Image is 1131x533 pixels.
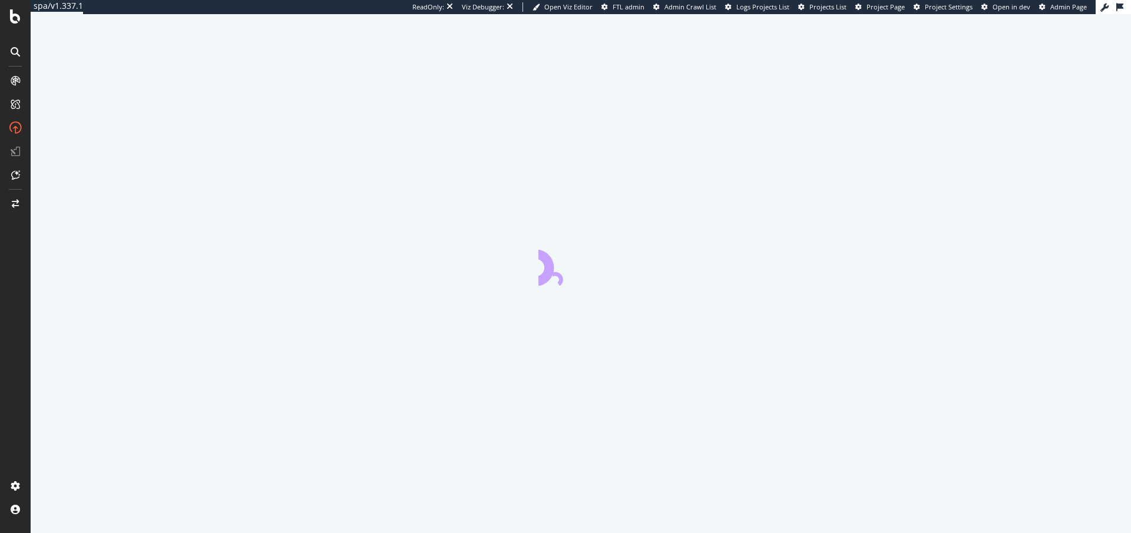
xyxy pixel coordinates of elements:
[725,2,789,12] a: Logs Projects List
[993,2,1030,11] span: Open in dev
[544,2,593,11] span: Open Viz Editor
[664,2,716,11] span: Admin Crawl List
[653,2,716,12] a: Admin Crawl List
[981,2,1030,12] a: Open in dev
[601,2,644,12] a: FTL admin
[855,2,905,12] a: Project Page
[613,2,644,11] span: FTL admin
[462,2,504,12] div: Viz Debugger:
[412,2,444,12] div: ReadOnly:
[1050,2,1087,11] span: Admin Page
[538,243,623,286] div: animation
[867,2,905,11] span: Project Page
[533,2,593,12] a: Open Viz Editor
[809,2,846,11] span: Projects List
[925,2,973,11] span: Project Settings
[798,2,846,12] a: Projects List
[914,2,973,12] a: Project Settings
[1039,2,1087,12] a: Admin Page
[736,2,789,11] span: Logs Projects List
